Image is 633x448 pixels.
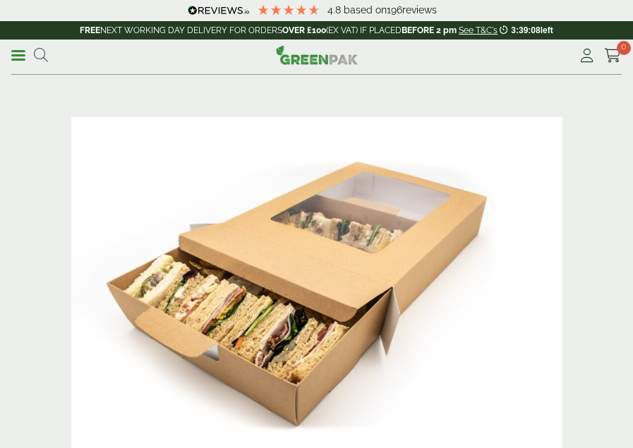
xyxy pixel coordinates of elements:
[387,4,402,16] span: 196
[327,4,344,16] span: 4.8
[402,4,437,16] span: reviews
[71,117,562,444] img: IMG_4559
[604,49,622,63] i: Cart
[604,45,622,66] a: 0
[276,45,358,65] img: GreenPak Supplies
[257,4,320,16] div: 4.79 Stars
[617,41,631,55] span: 0
[344,4,387,16] span: Based on
[459,25,498,35] a: See T&C's
[402,25,457,35] strong: BEFORE 2 pm
[541,25,553,35] span: left
[80,25,100,35] strong: FREE
[188,6,249,16] img: REVIEWS.io
[511,25,540,35] span: 3:39:08
[578,49,596,63] i: My Account
[282,25,326,35] strong: OVER £100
